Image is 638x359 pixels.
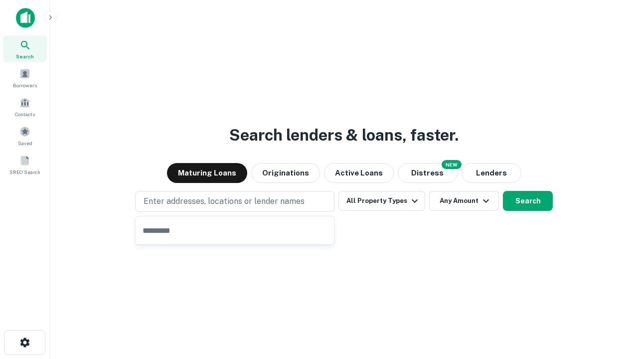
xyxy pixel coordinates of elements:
div: NEW [442,160,462,169]
img: capitalize-icon.png [16,8,35,28]
button: Maturing Loans [167,163,247,183]
a: Borrowers [3,64,47,91]
span: Search [16,52,34,60]
button: All Property Types [338,191,425,211]
iframe: Chat Widget [588,279,638,327]
button: Active Loans [324,163,394,183]
button: Originations [251,163,320,183]
span: Saved [18,139,32,147]
a: SREO Search [3,151,47,178]
h3: Search lenders & loans, faster. [229,123,459,147]
span: Borrowers [13,81,37,89]
a: Saved [3,122,47,149]
p: Enter addresses, locations or lender names [144,195,305,207]
span: SREO Search [9,168,40,176]
button: Lenders [462,163,521,183]
button: Enter addresses, locations or lender names [135,191,334,212]
span: Contacts [15,110,35,118]
button: Search distressed loans with lien and other non-mortgage details. [398,163,458,183]
a: Contacts [3,93,47,120]
button: Any Amount [429,191,499,211]
button: Search [503,191,553,211]
a: Search [3,35,47,62]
